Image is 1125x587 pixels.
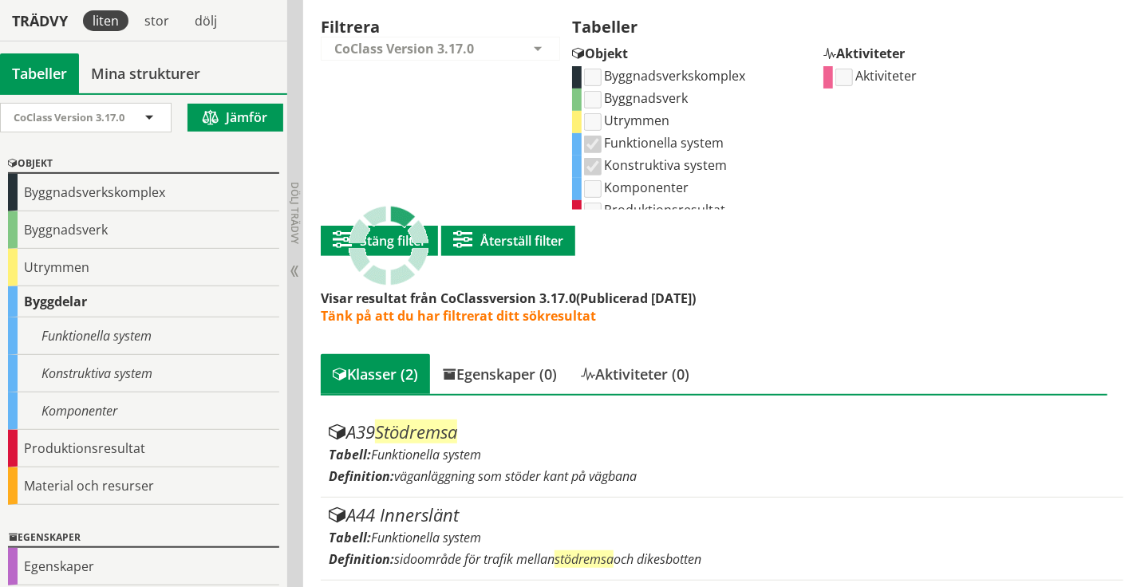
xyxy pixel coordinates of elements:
[569,354,701,394] div: Aktiviteter (0)
[582,156,727,174] label: Konstruktiva system
[8,155,279,174] div: Objekt
[371,446,481,463] span: Funktionella system
[572,16,637,41] label: Tabeller
[430,354,569,394] div: Egenskaper (0)
[14,110,124,124] span: CoClass Version 3.17.0
[584,113,602,131] input: Utrymmen
[321,307,596,325] span: Tänk på att du har filtrerat ditt sökresultat
[582,89,688,107] label: Byggnadsverk
[584,180,602,198] input: Komponenter
[584,203,602,220] input: Produktionsresultat
[349,206,428,286] img: Laddar
[8,467,279,505] div: Material och resurser
[582,67,745,85] label: Byggnadsverkskomplex
[329,446,371,463] label: Tabell:
[334,40,474,57] span: CoClass Version 3.17.0
[555,550,614,568] span: stödremsa
[582,134,724,152] label: Funktionella system
[584,158,602,175] input: Konstruktiva system
[375,420,457,443] span: Stödremsa
[8,355,279,392] div: Konstruktiva system
[329,529,371,546] label: Tabell:
[394,467,637,485] span: väganläggning som stöder kant på vägbana
[582,179,689,196] label: Komponenter
[584,136,602,153] input: Funktionella system
[8,392,279,430] div: Komponenter
[3,12,77,30] div: Trädvy
[582,201,725,219] label: Produktionsresultat
[833,67,917,85] label: Aktiviteter
[8,286,279,317] div: Byggdelar
[288,182,302,244] span: Dölj trädvy
[371,529,481,546] span: Funktionella system
[584,69,602,86] input: Byggnadsverkskomplex
[8,430,279,467] div: Produktionsresultat
[79,53,212,93] a: Mina strukturer
[329,506,1115,525] div: A44 Innerslänt
[823,37,1063,66] div: Aktiviteter
[321,16,380,37] label: Filtrera
[576,290,696,307] span: (Publicerad [DATE])
[8,529,279,548] div: Egenskaper
[441,226,575,256] button: Återställ filter
[135,10,179,31] div: stor
[321,290,576,307] span: Visar resultat från CoClassversion 3.17.0
[321,226,438,256] button: Stäng filter
[187,104,283,132] button: Jämför
[8,174,279,211] div: Byggnadsverkskomplex
[584,91,602,108] input: Byggnadsverk
[394,550,701,568] span: sidoområde för trafik mellan och dikesbotten
[572,37,811,66] div: Objekt
[83,10,128,31] div: liten
[321,354,430,394] div: Klasser (2)
[8,548,279,585] div: Egenskaper
[8,249,279,286] div: Utrymmen
[582,112,669,129] label: Utrymmen
[8,211,279,249] div: Byggnadsverk
[835,69,853,86] input: Aktiviteter
[8,317,279,355] div: Funktionella system
[185,10,227,31] div: dölj
[329,550,394,568] label: Definition:
[329,467,394,485] label: Definition:
[329,423,1115,442] div: A39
